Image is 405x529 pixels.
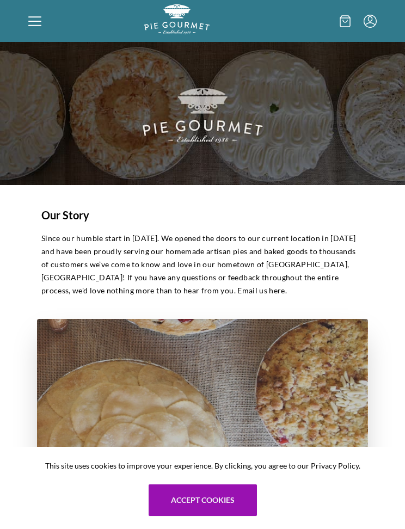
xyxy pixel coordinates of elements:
a: Logo [144,26,210,36]
span: This site uses cookies to improve your experience. By clicking, you agree to our Privacy Policy. [13,460,392,471]
h1: Our Story [41,207,364,223]
img: logo [144,4,210,34]
button: Menu [364,15,377,28]
img: story [37,319,368,511]
p: Since our humble start in [DATE]. We opened the doors to our current location in [DATE] and have ... [41,232,364,297]
button: Accept cookies [149,484,257,516]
